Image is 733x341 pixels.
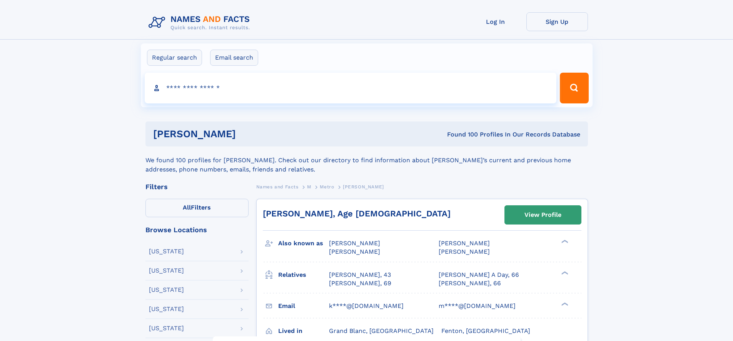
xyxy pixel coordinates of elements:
div: Found 100 Profiles In Our Records Database [341,130,580,139]
a: M [307,182,311,191]
h3: Relatives [278,268,329,281]
div: ❯ [559,270,569,275]
a: [PERSON_NAME] A Day, 66 [439,271,519,279]
div: [US_STATE] [149,248,184,255]
button: Search Button [560,73,588,103]
a: [PERSON_NAME], 66 [439,279,501,288]
span: [PERSON_NAME] [329,240,380,247]
span: Metro [320,184,334,190]
div: [US_STATE] [149,268,184,274]
a: [PERSON_NAME], 43 [329,271,391,279]
div: Filters [145,183,249,190]
img: Logo Names and Facts [145,12,256,33]
h1: [PERSON_NAME] [153,129,342,139]
div: [US_STATE] [149,325,184,331]
label: Email search [210,50,258,66]
span: Grand Blanc, [GEOGRAPHIC_DATA] [329,327,434,334]
a: Names and Facts [256,182,299,191]
div: View Profile [524,206,561,224]
span: [PERSON_NAME] [329,248,380,255]
span: Fenton, [GEOGRAPHIC_DATA] [441,327,530,334]
a: [PERSON_NAME], 69 [329,279,391,288]
div: Browse Locations [145,226,249,233]
a: View Profile [505,206,581,224]
div: [US_STATE] [149,306,184,312]
span: [PERSON_NAME] [439,248,490,255]
a: Metro [320,182,334,191]
a: Sign Up [526,12,588,31]
label: Regular search [147,50,202,66]
label: Filters [145,199,249,217]
div: [US_STATE] [149,287,184,293]
span: All [183,204,191,211]
span: M [307,184,311,190]
div: We found 100 profiles for [PERSON_NAME]. Check out our directory to find information about [PERSO... [145,146,588,174]
a: Log In [465,12,526,31]
h3: Also known as [278,237,329,250]
h3: Email [278,299,329,313]
div: ❯ [559,301,569,306]
a: [PERSON_NAME], Age [DEMOGRAPHIC_DATA] [263,209,451,218]
div: ❯ [559,239,569,244]
span: [PERSON_NAME] [343,184,384,190]
span: [PERSON_NAME] [439,240,490,247]
h3: Lived in [278,324,329,338]
input: search input [145,73,557,103]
